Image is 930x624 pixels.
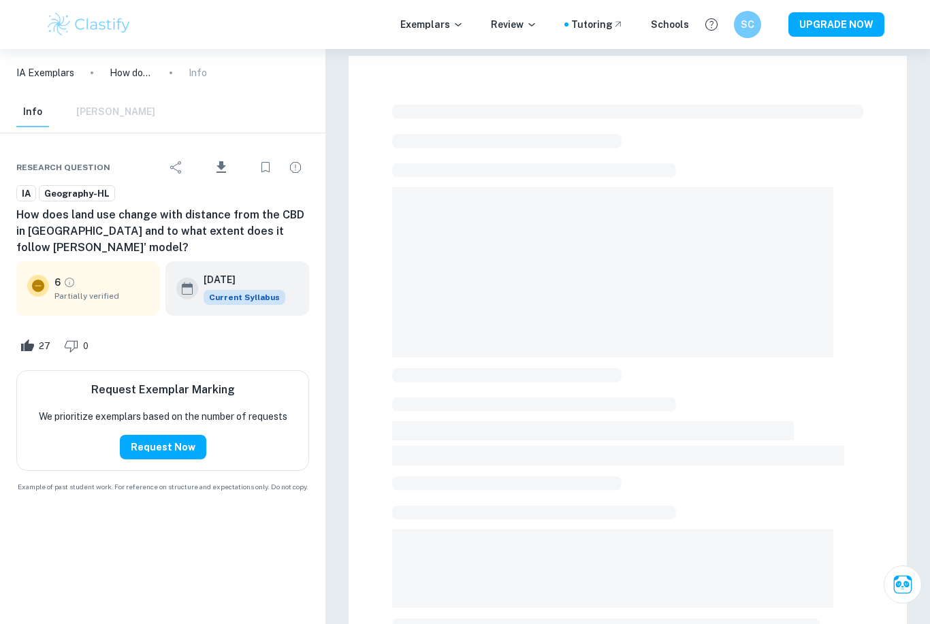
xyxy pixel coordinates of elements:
[91,382,235,398] h6: Request Exemplar Marking
[16,335,58,357] div: Like
[651,17,689,32] a: Schools
[740,17,756,32] h6: SC
[163,154,190,181] div: Share
[16,97,49,127] button: Info
[17,187,35,201] span: IA
[110,65,153,80] p: How does land use change with distance from the CBD in [GEOGRAPHIC_DATA] and to what extent does ...
[734,11,761,38] button: SC
[46,11,132,38] img: Clastify logo
[400,17,464,32] p: Exemplars
[120,435,206,459] button: Request Now
[16,161,110,174] span: Research question
[39,187,114,201] span: Geography-HL
[63,276,76,289] a: Grade partially verified
[204,290,285,305] div: This exemplar is based on the current syllabus. Feel free to refer to it for inspiration/ideas wh...
[571,17,624,32] a: Tutoring
[54,275,61,290] p: 6
[39,409,287,424] p: We prioritize exemplars based on the number of requests
[700,13,723,36] button: Help and Feedback
[204,272,274,287] h6: [DATE]
[788,12,884,37] button: UPGRADE NOW
[16,65,74,80] a: IA Exemplars
[61,335,96,357] div: Dislike
[31,340,58,353] span: 27
[189,65,207,80] p: Info
[54,290,149,302] span: Partially verified
[252,154,279,181] div: Bookmark
[204,290,285,305] span: Current Syllabus
[16,482,309,492] span: Example of past student work. For reference on structure and expectations only. Do not copy.
[491,17,537,32] p: Review
[16,185,36,202] a: IA
[193,150,249,185] div: Download
[884,565,922,604] button: Ask Clai
[16,207,309,256] h6: How does land use change with distance from the CBD in [GEOGRAPHIC_DATA] and to what extent does ...
[76,340,96,353] span: 0
[282,154,309,181] div: Report issue
[39,185,115,202] a: Geography-HL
